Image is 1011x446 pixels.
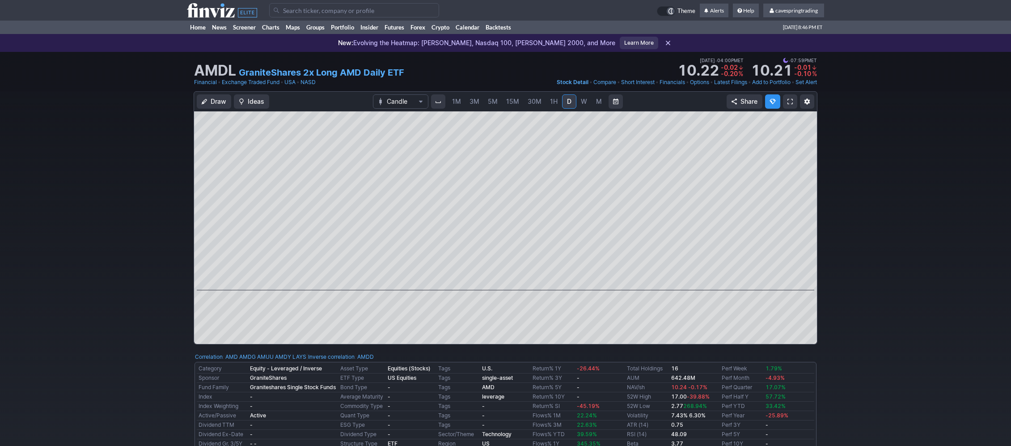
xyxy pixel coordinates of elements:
[738,70,743,77] span: %
[531,402,575,411] td: Return% SI
[436,383,481,392] td: Tags
[524,94,546,109] a: 30M
[715,56,717,64] span: •
[197,94,231,109] button: Draw
[700,56,744,64] span: [DATE] 04:00PM ET
[794,64,811,71] span: -0.01
[671,412,706,419] small: 7.43% 6.30%
[766,365,782,372] span: 1.79%
[250,403,253,409] b: -
[250,412,266,419] b: Active
[577,365,600,372] span: -26.44%
[531,383,575,392] td: Return% 5Y
[783,21,822,34] span: [DATE] 8:46 PM ET
[625,392,669,402] td: 52W High
[721,70,738,77] span: -0.20
[436,402,481,411] td: Tags
[531,392,575,402] td: Return% 10Y
[195,353,223,360] a: Correlation
[531,411,575,421] td: Flows% 1M
[388,421,390,428] b: -
[609,94,623,109] button: Range
[621,78,655,87] a: Short Interest
[250,393,253,400] b: -
[812,70,817,77] span: %
[197,411,248,421] td: Active/Passive
[338,430,386,439] td: Dividend Type
[775,7,818,14] span: cavespringtrading
[592,94,606,109] a: M
[656,78,659,87] span: •
[292,353,306,361] a: LAYS
[766,421,768,428] b: -
[557,79,588,85] span: Stock Detail
[470,98,479,105] span: 3M
[766,393,786,400] span: 57.72%
[482,374,513,381] a: single-asset
[338,402,386,411] td: Commodity Type
[484,94,502,109] a: 5M
[617,78,620,87] span: •
[625,402,669,411] td: 52W Low
[197,364,248,374] td: Category
[269,3,439,17] input: Search
[733,4,759,18] a: Help
[720,383,764,392] td: Perf Quarter
[197,374,248,383] td: Sponsor
[531,364,575,374] td: Return% 1Y
[567,98,571,105] span: D
[250,431,253,438] b: -
[338,364,386,374] td: Asset Type
[218,78,221,87] span: •
[465,94,483,109] a: 3M
[197,383,248,392] td: Fund Family
[482,393,504,400] b: leverage
[577,374,580,381] b: -
[783,56,817,64] span: 07:59PM ET
[275,353,291,361] a: AMDY
[388,365,431,372] b: Equities (Stocks)
[431,94,445,109] button: Interval
[230,21,259,34] a: Screener
[671,384,687,391] span: 10.24
[620,37,658,49] a: Learn More
[720,364,764,374] td: Perf Week
[581,98,587,105] span: W
[436,430,481,439] td: Sector/Theme
[625,383,669,392] td: NAV/sh
[338,411,386,421] td: Quant Type
[752,78,791,87] a: Add to Portfolio
[791,78,795,87] span: •
[727,94,762,109] button: Share
[683,403,707,409] span: 268.94%
[625,430,669,439] td: RSI (14)
[577,393,580,400] b: -
[338,374,386,383] td: ETF Type
[436,411,481,421] td: Tags
[452,98,461,105] span: 1M
[388,431,390,438] b: -
[234,94,269,109] button: Ideas
[388,412,390,419] b: -
[436,421,481,430] td: Tags
[577,403,600,409] span: -45.19%
[577,421,597,428] span: 22.63%
[248,97,264,106] span: Ideas
[688,384,707,391] span: -0.17%
[381,21,407,34] a: Futures
[800,94,814,109] button: Chart Settings
[250,384,336,391] b: Graniteshares Single Stock Funds
[338,38,615,47] p: Evolving the Heatmap: [PERSON_NAME], Nasdaq 100, [PERSON_NAME] 2000, and More
[751,64,792,78] strong: 10.21
[720,411,764,421] td: Perf Year
[593,78,616,87] a: Compare
[482,365,492,372] a: U.S.
[763,4,824,18] a: cavespringtrading
[690,78,709,87] a: Options
[222,78,279,87] a: Exchange Traded Fund
[686,78,689,87] span: •
[502,94,523,109] a: 15M
[671,403,707,409] b: 2.77
[766,374,785,381] span: -4.93%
